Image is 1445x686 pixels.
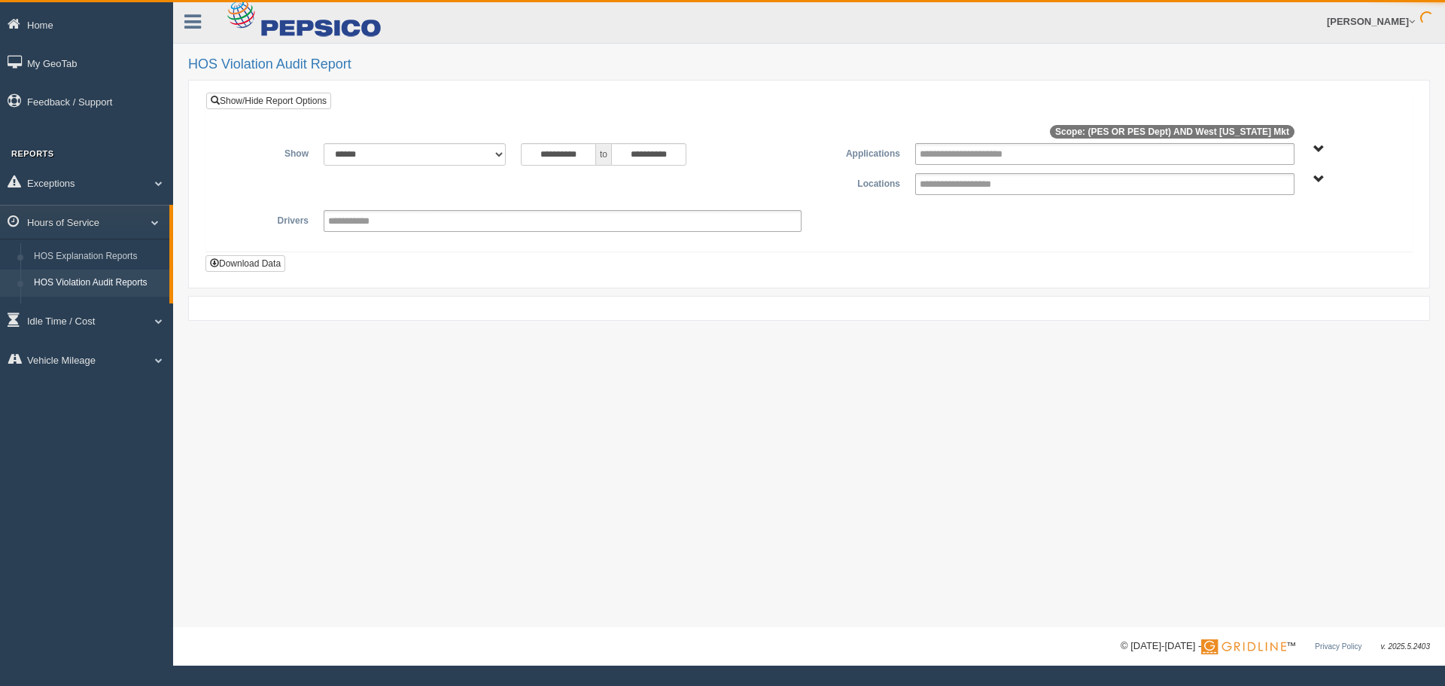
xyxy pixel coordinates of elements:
a: Show/Hide Report Options [206,93,331,109]
label: Show [218,143,316,161]
div: © [DATE]-[DATE] - ™ [1121,639,1430,654]
span: v. 2025.5.2403 [1381,642,1430,651]
label: Applications [809,143,908,161]
h2: HOS Violation Audit Report [188,57,1430,72]
a: Privacy Policy [1315,642,1361,651]
a: HOS Violations [27,297,169,324]
label: Drivers [218,210,316,228]
a: HOS Violation Audit Reports [27,270,169,297]
span: Scope: (PES OR PES Dept) AND West [US_STATE] Mkt [1050,125,1294,139]
img: Gridline [1201,639,1286,654]
a: HOS Explanation Reports [27,243,169,270]
label: Locations [809,173,908,191]
span: to [596,143,611,166]
button: Download Data [205,255,285,272]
